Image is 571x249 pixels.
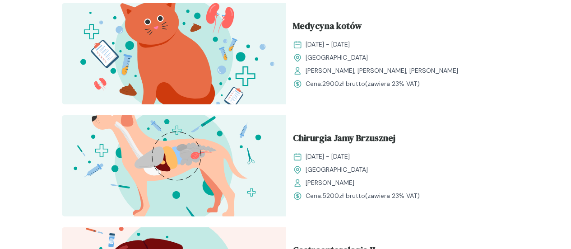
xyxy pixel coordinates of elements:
[293,19,502,36] a: Medycyna kotów
[306,79,420,89] span: Cena: (zawiera 23% VAT)
[306,40,350,49] span: [DATE] - [DATE]
[322,192,365,200] span: 5200 zł brutto
[322,80,365,88] span: 2900 zł brutto
[306,66,458,75] span: [PERSON_NAME], [PERSON_NAME], [PERSON_NAME]
[306,53,368,62] span: [GEOGRAPHIC_DATA]
[306,178,354,188] span: [PERSON_NAME]
[306,165,368,174] span: [GEOGRAPHIC_DATA]
[62,115,286,216] img: aHfRokMqNJQqH-fc_ChiruJB_T.svg
[293,131,502,148] a: Chirurgia Jamy Brzusznej
[293,131,395,148] span: Chirurgia Jamy Brzusznej
[306,191,420,201] span: Cena: (zawiera 23% VAT)
[62,3,286,104] img: aHfQZEMqNJQqH-e8_MedKot_T.svg
[306,152,350,161] span: [DATE] - [DATE]
[293,19,362,36] span: Medycyna kotów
